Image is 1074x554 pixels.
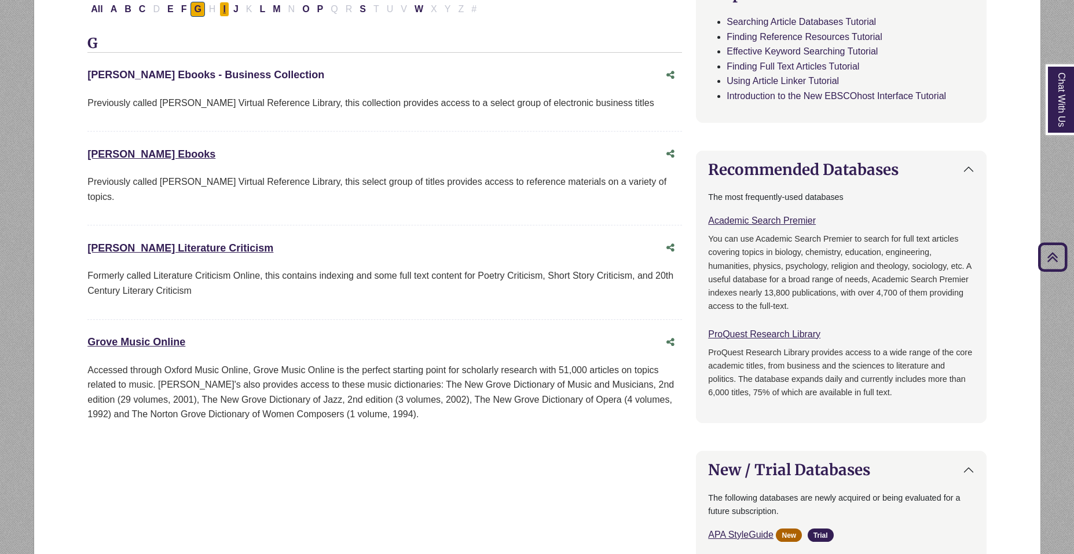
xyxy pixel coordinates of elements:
button: Share this database [659,237,682,259]
p: ProQuest Research Library provides access to a wide range of the core academic titles, from busin... [708,346,974,399]
button: Filter Results A [107,2,121,17]
button: Filter Results B [121,2,135,17]
button: Filter Results I [219,2,229,17]
button: Filter Results C [135,2,149,17]
a: Using Article Linker Tutorial [727,76,839,86]
button: Filter Results S [356,2,369,17]
a: Academic Search Premier [708,216,816,225]
p: The most frequently-used databases [708,191,974,204]
a: [PERSON_NAME] Ebooks [87,148,215,160]
p: You can use Academic Search Premier to search for full text articles covering topics in biology, ... [708,232,974,312]
button: Filter Results L [256,2,269,17]
span: Trial [808,529,834,542]
button: Recommended Databases [697,151,985,188]
a: Back to Top [1034,249,1071,265]
h3: G [87,35,682,53]
p: The following databases are newly acquired or being evaluated for a future subscription. [708,491,974,518]
a: [PERSON_NAME] Literature Criticism [87,242,273,254]
button: Filter Results F [178,2,190,17]
a: Effective Keyword Searching Tutorial [727,46,878,56]
p: Previously called [PERSON_NAME] Virtual Reference Library, this collection provides access to a s... [87,96,682,111]
a: [PERSON_NAME] Ebooks - Business Collection [87,69,324,81]
button: Filter Results W [411,2,427,17]
button: All [87,2,106,17]
p: Previously called [PERSON_NAME] Virtual Reference Library, this select group of titles provides a... [87,174,682,204]
a: Finding Full Text Articles Tutorial [727,61,859,71]
button: New / Trial Databases [697,451,985,488]
span: New [776,529,802,542]
button: Share this database [659,64,682,86]
button: Filter Results E [164,2,177,17]
div: Accessed through Oxford Music Online, Grove Music Online is the perfect starting point for schola... [87,363,682,422]
button: Filter Results J [230,2,242,17]
p: Formerly called Literature Criticism Online, this contains indexing and some full text content fo... [87,268,682,298]
button: Filter Results P [314,2,327,17]
button: Filter Results O [299,2,313,17]
div: Alpha-list to filter by first letter of database name [87,3,481,13]
button: Share this database [659,331,682,353]
a: ProQuest Research Library [708,329,820,339]
a: APA StyleGuide [708,530,774,540]
a: Introduction to the New EBSCOhost Interface Tutorial [727,91,946,101]
a: Searching Article Databases Tutorial [727,17,876,27]
button: Filter Results M [269,2,284,17]
button: Share this database [659,143,682,165]
a: Grove Music Online [87,336,185,348]
button: Filter Results G [190,2,204,17]
a: Finding Reference Resources Tutorial [727,32,882,42]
